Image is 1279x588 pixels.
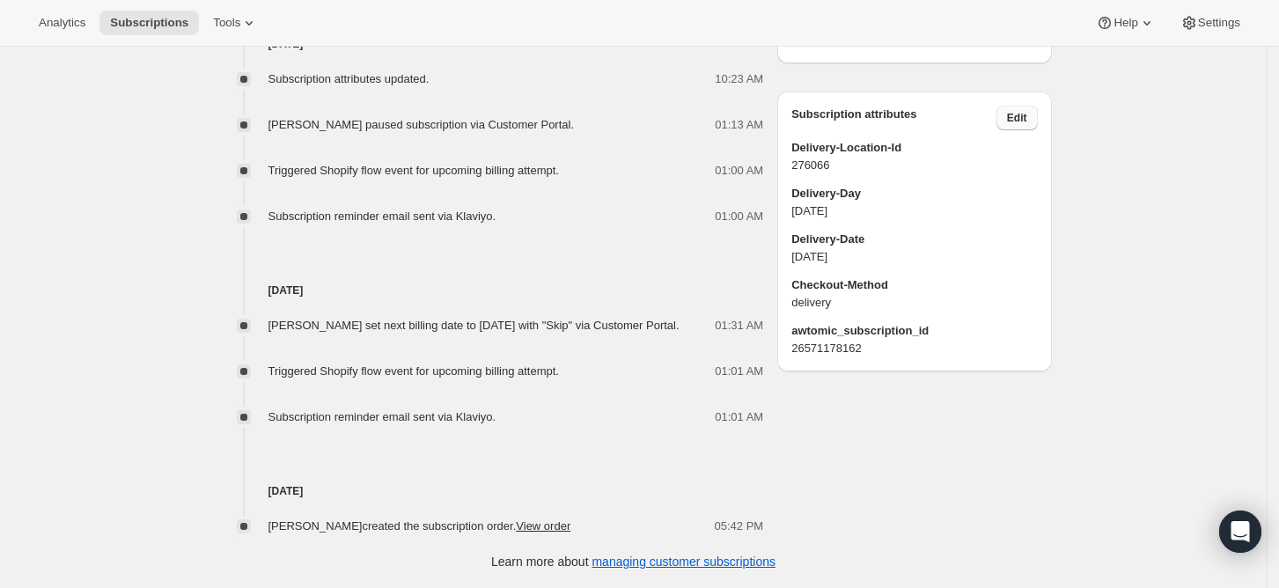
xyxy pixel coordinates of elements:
[213,16,240,30] span: Tools
[1114,16,1137,30] span: Help
[268,519,571,533] span: [PERSON_NAME] created the subscription order.
[1198,16,1240,30] span: Settings
[791,185,1037,202] span: Delivery-Day
[28,11,96,35] button: Analytics
[791,322,1037,340] span: awtomic_subscription_id
[1219,511,1261,553] div: Open Intercom Messenger
[791,276,1037,294] span: Checkout-Method
[791,340,1037,357] span: 26571178162
[791,202,1037,220] span: [DATE]
[791,106,996,130] h3: Subscription attributes
[268,118,575,131] span: [PERSON_NAME] paused subscription via Customer Portal.
[715,116,763,134] span: 01:13 AM
[516,519,570,533] a: View order
[715,317,763,334] span: 01:31 AM
[216,482,764,500] h4: [DATE]
[996,106,1038,130] button: Edit
[268,319,680,332] span: [PERSON_NAME] set next billing date to [DATE] with "Skip" via Customer Portal.
[268,410,496,423] span: Subscription reminder email sent via Klaviyo.
[791,157,1037,174] span: 276066
[791,248,1037,266] span: [DATE]
[268,72,430,85] span: Subscription attributes updated.
[791,139,1037,157] span: Delivery-Location-Id
[39,16,85,30] span: Analytics
[592,555,775,569] a: managing customer subscriptions
[791,231,1037,248] span: Delivery-Date
[791,294,1037,312] span: delivery
[268,164,559,177] span: Triggered Shopify flow event for upcoming billing attempt.
[216,282,764,299] h4: [DATE]
[268,364,559,378] span: Triggered Shopify flow event for upcoming billing attempt.
[715,518,764,535] span: 05:42 PM
[110,16,188,30] span: Subscriptions
[202,11,268,35] button: Tools
[1170,11,1251,35] button: Settings
[715,70,763,88] span: 10:23 AM
[715,363,763,380] span: 01:01 AM
[715,408,763,426] span: 01:01 AM
[715,208,763,225] span: 01:00 AM
[1085,11,1165,35] button: Help
[1007,111,1027,125] span: Edit
[715,162,763,180] span: 01:00 AM
[99,11,199,35] button: Subscriptions
[491,553,775,570] p: Learn more about
[268,209,496,223] span: Subscription reminder email sent via Klaviyo.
